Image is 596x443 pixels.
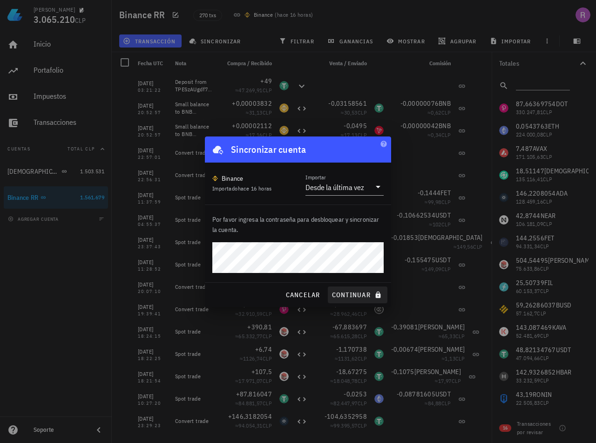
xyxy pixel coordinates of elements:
span: hace 16 horas [238,185,272,192]
div: Sincronizar cuenta [231,142,306,157]
button: cancelar [281,286,324,303]
div: ImportarDesde la última vez [305,179,384,195]
p: Por favor ingresa la contraseña para desbloquear y sincronizar la cuenta. [212,214,384,235]
span: cancelar [285,291,320,299]
div: Binance [222,174,244,183]
div: Desde la última vez [305,183,364,192]
span: Importado [212,185,272,192]
img: 270.png [212,176,218,181]
label: Importar [305,174,326,181]
span: continuar [332,291,384,299]
button: continuar [328,286,387,303]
